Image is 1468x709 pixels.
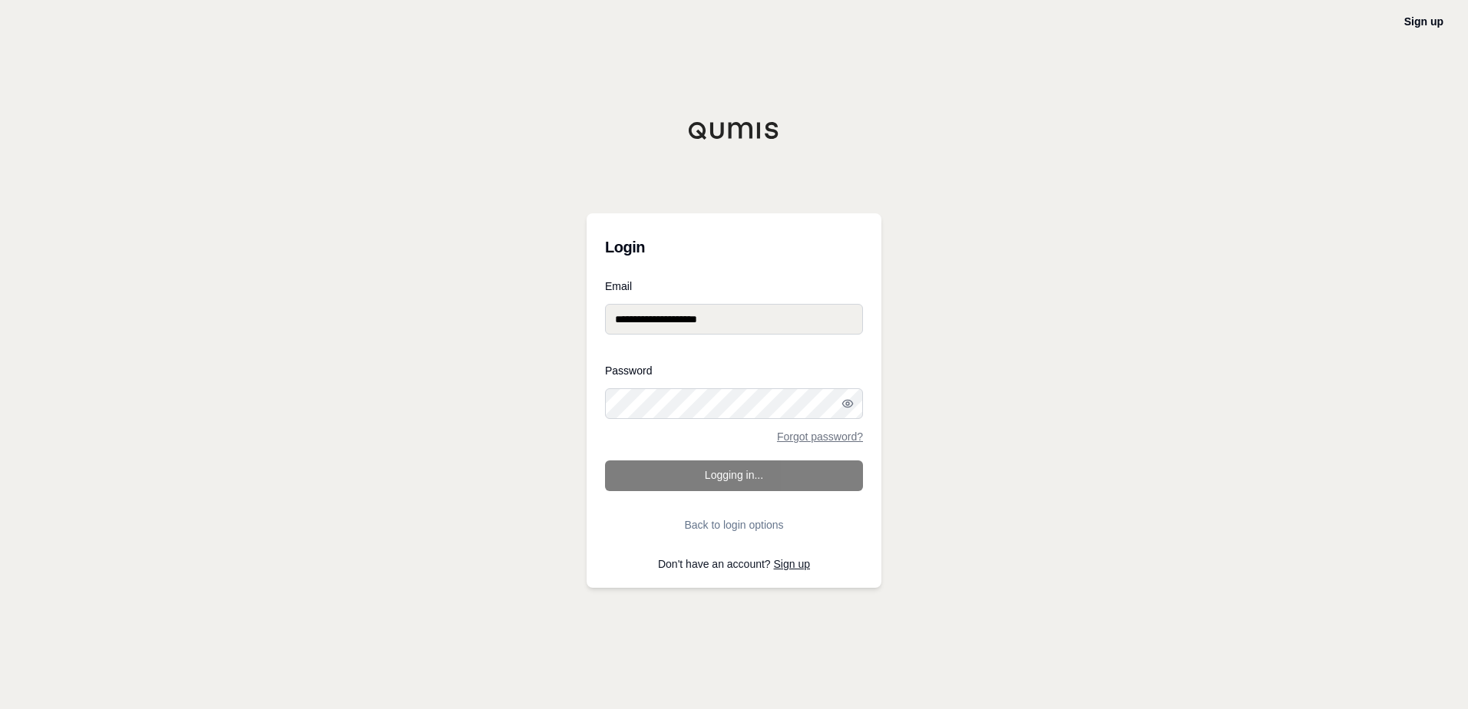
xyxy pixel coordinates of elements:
[774,558,810,570] a: Sign up
[688,121,780,140] img: Qumis
[777,431,863,442] a: Forgot password?
[605,232,863,262] h3: Login
[605,365,863,376] label: Password
[605,509,863,540] button: Back to login options
[605,281,863,292] label: Email
[1404,15,1443,28] a: Sign up
[605,559,863,569] p: Don't have an account?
